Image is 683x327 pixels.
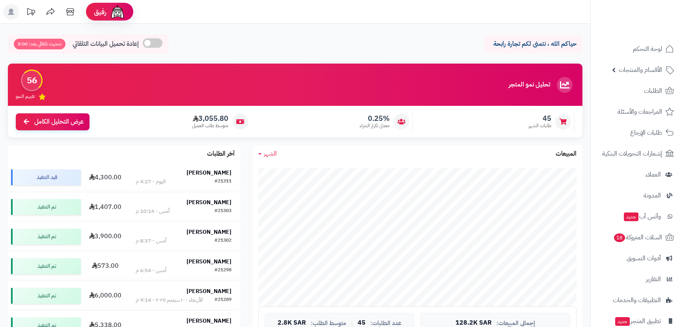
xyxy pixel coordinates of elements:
div: تم التنفيذ [11,288,81,304]
td: 3,900.00 [84,222,127,251]
span: لوحة التحكم [633,43,662,54]
span: تقييم النمو [16,93,35,100]
a: عرض التحليل الكامل [16,113,90,130]
p: حياكم الله ، نتمنى لكم تجارة رابحة [490,39,577,49]
span: وآتس آب [623,211,661,222]
a: التقارير [595,270,678,289]
span: تحديث تلقائي بعد: 5:00 [14,39,65,49]
div: تم التنفيذ [11,199,81,215]
div: قيد التنفيذ [11,169,81,185]
a: إشعارات التحويلات البنكية [595,144,678,163]
span: معدل تكرار الشراء [360,122,390,129]
span: العملاء [646,169,661,180]
div: #21311 [215,178,231,186]
span: | [351,320,353,326]
span: 45 [528,114,551,123]
span: الأقسام والمنتجات [619,64,662,75]
a: المراجعات والأسئلة [595,102,678,121]
strong: [PERSON_NAME] [187,198,231,207]
a: التطبيقات والخدمات [595,291,678,310]
a: السلات المتروكة18 [595,228,678,247]
span: 0.25% [360,114,390,123]
td: 573.00 [84,252,127,281]
a: المدونة [595,186,678,205]
span: جديد [624,212,638,221]
span: 128.2K SAR [455,319,492,327]
span: 18 [614,233,625,242]
span: السلات المتروكة [613,232,662,243]
strong: [PERSON_NAME] [187,317,231,325]
span: الشهر [264,149,277,158]
span: طلبات الشهر [528,122,551,129]
a: طلبات الإرجاع [595,123,678,142]
span: المدونة [644,190,661,201]
div: تم التنفيذ [11,229,81,244]
span: إجمالي المبيعات: [496,320,535,327]
span: إعادة تحميل البيانات التلقائي [73,39,139,49]
td: 1,407.00 [84,192,127,222]
span: المراجعات والأسئلة [618,106,662,117]
div: الأربعاء - ١٠ سبتمبر ٢٠٢٥ - 9:14 م [136,296,203,304]
span: 3,055.80 [192,114,228,123]
div: أمس - 8:37 م [136,237,166,245]
strong: [PERSON_NAME] [187,257,231,266]
div: #21289 [215,296,231,304]
span: جديد [615,317,630,326]
div: #21302 [215,237,231,245]
span: متوسط طلب العميل [192,122,228,129]
strong: [PERSON_NAME] [187,228,231,236]
span: متوسط الطلب: [311,320,346,327]
div: #21303 [215,207,231,215]
div: #21298 [215,267,231,274]
img: logo-2.png [629,21,676,38]
a: الطلبات [595,81,678,100]
span: 45 [358,319,366,327]
strong: [PERSON_NAME] [187,287,231,295]
a: تحديثات المنصة [21,4,41,22]
h3: آخر الطلبات [207,150,235,158]
td: 4,300.00 [84,163,127,192]
a: وآتس آبجديد [595,207,678,226]
img: ai-face.png [110,4,125,20]
a: لوحة التحكم [595,39,678,58]
span: عرض التحليل الكامل [34,117,84,126]
span: رفيق [94,7,106,17]
a: العملاء [595,165,678,184]
span: طلبات الإرجاع [630,127,662,138]
span: عدد الطلبات: [370,320,401,327]
span: التطبيقات والخدمات [613,295,661,306]
span: 2.8K SAR [278,319,306,327]
span: الطلبات [644,85,662,96]
div: اليوم - 4:27 م [136,178,166,186]
td: 6,000.00 [84,281,127,310]
h3: المبيعات [556,150,577,158]
span: التقارير [646,274,661,285]
span: تطبيق المتجر [614,316,661,327]
div: أمس - 6:54 م [136,267,166,274]
span: إشعارات التحويلات البنكية [602,148,662,159]
h3: تحليل نمو المتجر [509,81,550,88]
a: الشهر [258,149,277,158]
strong: [PERSON_NAME] [187,169,231,177]
div: أمس - 10:14 م [136,207,170,215]
span: أدوات التسويق [627,253,661,264]
div: تم التنفيذ [11,258,81,274]
a: أدوات التسويق [595,249,678,268]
